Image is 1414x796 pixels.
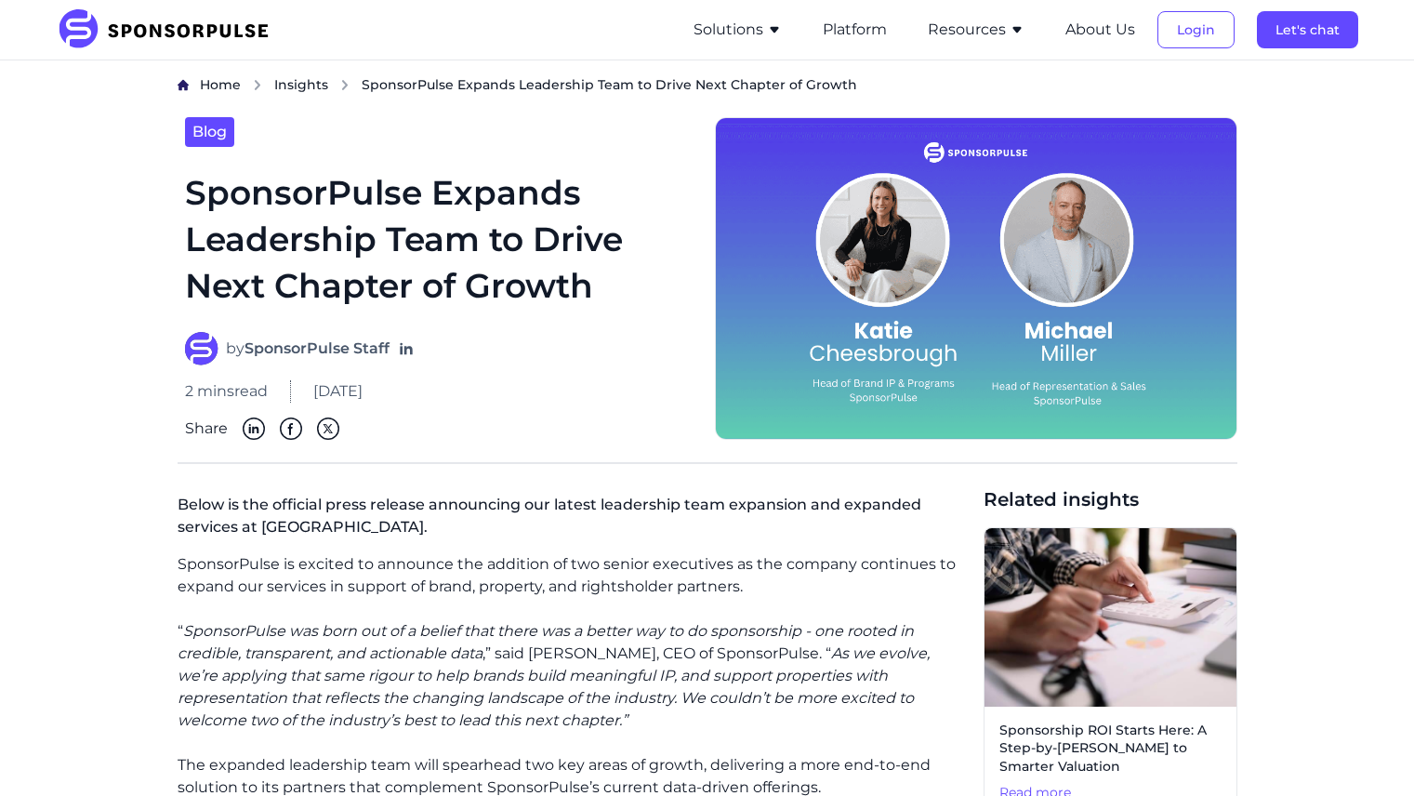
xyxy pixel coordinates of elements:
[185,380,268,403] span: 2 mins read
[313,380,363,403] span: [DATE]
[178,644,930,729] i: As we evolve, we’re applying that same rigour to help brands build meaningful IP, and support pro...
[280,418,302,440] img: Facebook
[1065,19,1135,41] button: About Us
[226,338,390,360] span: by
[823,19,887,41] button: Platform
[274,76,328,93] span: Insights
[1257,21,1358,38] a: Let's chat
[1157,21,1235,38] a: Login
[185,418,228,440] span: Share
[252,79,263,91] img: chevron right
[1065,21,1135,38] a: About Us
[185,117,234,147] a: Blog
[178,622,914,662] i: SponsorPulse was born out of a belief that there was a better way to do sponsorship - one rooted ...
[200,76,241,93] span: Home
[185,332,218,365] img: SponsorPulse Staff
[984,486,1237,512] span: Related insights
[362,75,857,94] span: SponsorPulse Expands Leadership Team to Drive Next Chapter of Growth
[985,528,1236,707] img: Getty Images courtesy of Unsplash
[1157,11,1235,48] button: Login
[243,418,265,440] img: Linkedin
[339,79,350,91] img: chevron right
[178,553,969,598] p: SponsorPulse is excited to announce the addition of two senior executives as the company continue...
[274,75,328,95] a: Insights
[397,339,416,358] a: Follow on LinkedIn
[694,19,782,41] button: Solutions
[317,418,339,440] img: Twitter
[57,9,283,50] img: SponsorPulse
[200,75,241,95] a: Home
[178,620,969,732] p: “ ,” said [PERSON_NAME], CEO of SponsorPulse. “
[244,339,390,357] strong: SponsorPulse Staff
[1257,11,1358,48] button: Let's chat
[999,722,1222,776] span: Sponsorship ROI Starts Here: A Step-by-[PERSON_NAME] to Smarter Valuation
[928,19,1024,41] button: Resources
[178,79,189,91] img: Home
[823,21,887,38] a: Platform
[715,117,1237,440] img: Katie Cheesbrough and Michael Miller Join SponsorPulse to Accelerate Strategic Services
[178,486,969,553] p: Below is the official press release announcing our latest leadership team expansion and expanded ...
[185,169,693,310] h1: SponsorPulse Expands Leadership Team to Drive Next Chapter of Growth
